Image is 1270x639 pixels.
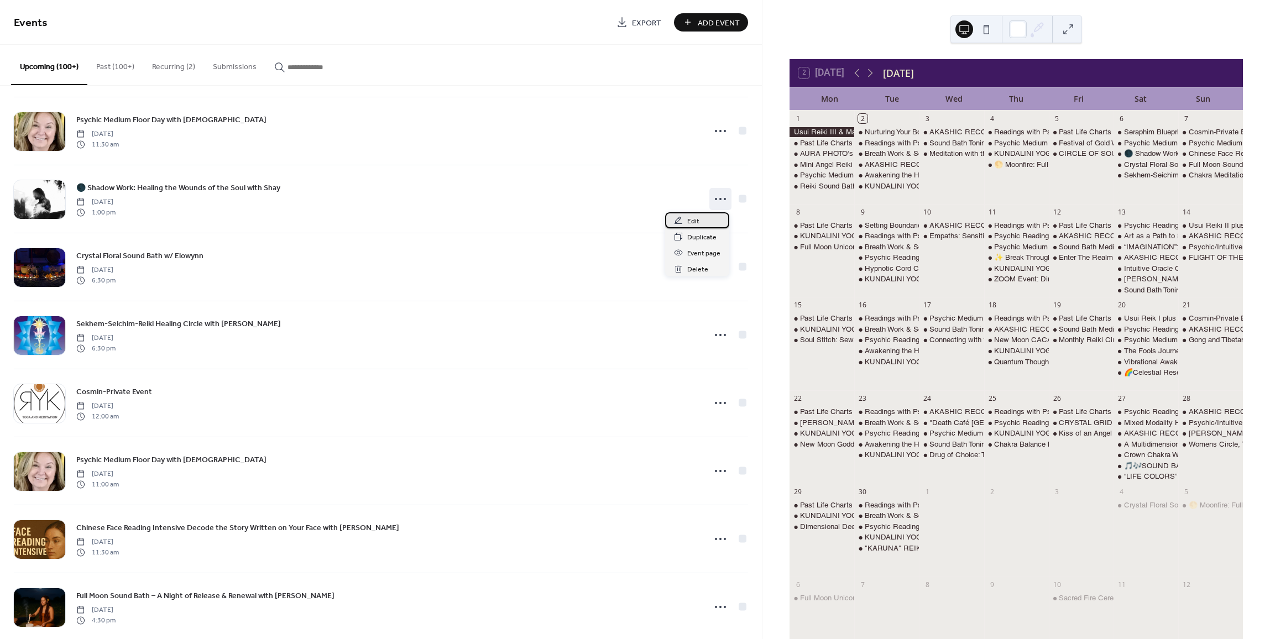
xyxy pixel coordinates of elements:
[994,264,1056,274] div: KUNDALINI YOGA
[1059,242,1213,252] div: Sound Bath Meditation! with [PERSON_NAME]
[76,182,280,194] span: 🌑 Shadow Work: Healing the Wounds of the Soul with Shay
[984,418,1049,428] div: Psychic Readings Floor Day with Gayla!!
[1059,407,1255,417] div: Past Life Charts or Oracle Readings with [PERSON_NAME]
[1110,87,1172,110] div: Sat
[929,324,1209,334] div: Sound Bath Toning Meditation with Singing Bowls & Channeled Light Language & Song
[994,439,1160,449] div: Chakra Balance Meditation with [PERSON_NAME]
[865,231,1030,241] div: Readings with Psychic Medium [PERSON_NAME]
[929,428,1116,438] div: Psychic Medium Floor Day with [DEMOGRAPHIC_DATA]
[994,221,1159,231] div: Readings with Psychic Medium [PERSON_NAME]
[854,264,919,274] div: Hypnotic Cord Cutting Class with April
[1114,138,1178,148] div: Psychic Medium Floor Day with Crista
[76,249,203,262] a: Crystal Floral Sound Bath w/ Elowynn
[854,127,919,137] div: Nurturing Your Body Group Repatterning on Zoom
[854,221,919,231] div: Setting Boundaries Group Repatterning on Zoom
[865,160,1143,170] div: AKASHIC RECORDS READING with [PERSON_NAME] (& Other Psychic Services)
[984,149,1049,159] div: KUNDALINI YOGA
[76,113,266,126] a: Psychic Medium Floor Day with [DEMOGRAPHIC_DATA]
[1178,160,1243,170] div: Full Moon Sound Bath – A Night of Release & Renewal with Noella
[858,394,867,404] div: 23
[929,221,1208,231] div: AKASHIC RECORDS READING with [PERSON_NAME] (& Other Psychic Services)
[1114,149,1178,159] div: 🌑 Shadow Work: Healing the Wounds of the Soul with Shay
[76,401,119,411] span: [DATE]
[1049,138,1114,148] div: Festival of Gold Waters: Honoring Yemaya & Oshun with Elowynn
[865,264,990,274] div: Hypnotic Cord Cutting Class with April
[929,231,1220,241] div: Empaths: Sensitive but Not Shattered A Resilience Training for Energetically Aware People
[929,138,1209,148] div: Sound Bath Toning Meditation with Singing Bowls & Channeled Light Language & Song
[923,207,932,217] div: 10
[865,439,1096,449] div: Awakening the Heart: A Journey to Inner Peace with [PERSON_NAME]
[76,250,203,262] span: Crystal Floral Sound Bath w/ Elowynn
[919,221,984,231] div: AKASHIC RECORDS READING with Valeri (& Other Psychic Services)
[1172,87,1234,110] div: Sun
[76,129,119,139] span: [DATE]
[984,231,1049,241] div: Psychic Readings Floor Day with Gayla!!
[929,439,1209,449] div: Sound Bath Toning Meditation with Singing Bowls & Channeled Light Language & Song
[854,138,919,148] div: Readings with Psychic Medium Ashley Jodra
[1114,324,1178,334] div: Psychic Readings Floor Day with Gayla!!
[800,149,908,159] div: AURA PHOTO's - [DATE] Special
[76,318,281,330] span: Sekhem-Seichim-Reiki Healing Circle with [PERSON_NAME]
[1178,170,1243,180] div: Chakra Meditation with Renee
[87,45,143,84] button: Past (100+)
[1114,346,1178,356] div: The Fools Journey - a Walk through the Major Arcana with Leeza
[1114,264,1178,274] div: Intuitive Oracle Card Reading class with Gayla
[984,439,1049,449] div: Chakra Balance Meditation with Leeza
[1114,231,1178,241] div: Art as a Path to Self-Discovery for Kids with Valeri
[984,335,1049,345] div: New Moon CACAO Ceremony & Drumming Circle with Gayla
[865,127,1024,137] div: Nurturing Your Body Group Repatterning on Zoom
[854,253,919,263] div: Psychic Readings Floor Day with Gayla!!
[1049,231,1114,241] div: AKASHIC RECORDS READING with Valeri (& Other Psychic Services)
[790,221,854,231] div: Past Life Charts or Oracle Readings with April Azzolino
[1049,242,1114,252] div: Sound Bath Meditation! with Kelli
[793,207,803,217] div: 8
[800,170,987,180] div: Psychic Medium Floor Day with [DEMOGRAPHIC_DATA]
[854,428,919,438] div: Psychic Readings Floor Day with Gayla!!
[865,418,1065,428] div: Breath Work & Sound Bath Meditation with [PERSON_NAME]
[793,301,803,310] div: 15
[1124,160,1247,170] div: Crystal Floral Sound Bath w/ Elowynn
[698,17,740,29] span: Add Event
[790,428,854,438] div: KUNDALINI YOGA
[865,324,1065,334] div: Breath Work & Sound Bath Meditation with [PERSON_NAME]
[76,521,399,534] a: Chinese Face Reading Intensive Decode the Story Written on Your Face with [PERSON_NAME]
[790,407,854,417] div: Past Life Charts or Oracle Readings with April Azzolino
[1117,207,1126,217] div: 13
[790,160,854,170] div: Mini Angel Reiki Package with Leeza
[865,313,1030,323] div: Readings with Psychic Medium [PERSON_NAME]
[1178,221,1243,231] div: Usui Reiki II plus Holy Fire Certification Class with Gayla
[76,454,266,466] span: Psychic Medium Floor Day with [DEMOGRAPHIC_DATA]
[143,45,204,84] button: Recurring (2)
[858,114,867,123] div: 2
[854,313,919,323] div: Readings with Psychic Medium Ashley Jodra
[919,127,984,137] div: AKASHIC RECORDS READING with Valeri (& Other Psychic Services)
[674,13,748,32] button: Add Event
[865,149,1065,159] div: Breath Work & Sound Bath Meditation with [PERSON_NAME]
[1114,407,1178,417] div: Psychic Readings Floor Day with Gayla!!
[790,242,854,252] div: Full Moon Unicorn Reiki Circle with Leeza
[1117,301,1126,310] div: 20
[1178,253,1243,263] div: FLIGHT OF THE SERAPH with Sean
[1049,407,1114,417] div: Past Life Charts or Oracle Readings with April Azzolino
[865,221,1021,231] div: Setting Boundaries Group Repatterning on Zoom
[987,114,997,123] div: 4
[1117,114,1126,123] div: 6
[865,181,927,191] div: KUNDALINI YOGA
[854,407,919,417] div: Readings with Psychic Medium Ashley Jodra
[984,264,1049,274] div: KUNDALINI YOGA
[1114,428,1178,438] div: AKASHIC RECORDS READING with Valeri (& Other Psychic Services)
[854,335,919,345] div: Psychic Readings Floor Day with Gayla!!
[1059,313,1255,323] div: Past Life Charts or Oracle Readings with [PERSON_NAME]
[800,242,935,252] div: Full Moon Unicorn Reiki Circle with Leeza
[919,313,984,323] div: Psychic Medium Floor Day with Crista
[854,242,919,252] div: Breath Work & Sound Bath Meditation with Karen
[854,170,919,180] div: Awakening the Heart: A Journey to Inner Peace with Valeri
[984,313,1049,323] div: Readings with Psychic Medium Ashley Jodra
[994,428,1056,438] div: KUNDALINI YOGA
[865,428,1041,438] div: Psychic Readings Floor Day with [PERSON_NAME]!!
[76,411,119,421] span: 12:00 am
[865,253,1041,263] div: Psychic Readings Floor Day with [PERSON_NAME]!!
[1059,253,1208,263] div: Enter The Realm of Faerie - Guided Meditation
[861,87,923,110] div: Tue
[994,313,1159,323] div: Readings with Psychic Medium [PERSON_NAME]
